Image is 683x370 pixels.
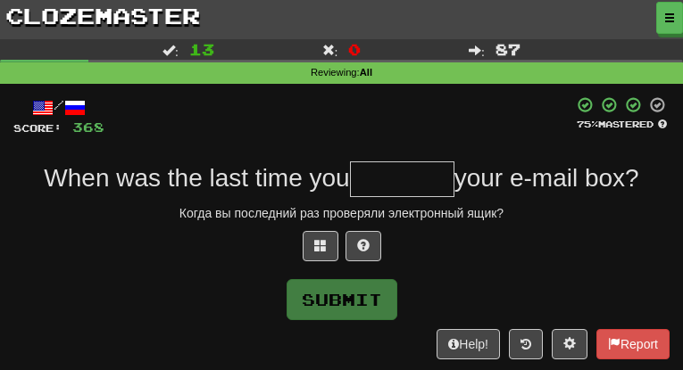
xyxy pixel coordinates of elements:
[322,44,338,56] span: :
[189,40,214,58] span: 13
[346,231,381,261] button: Single letter hint - you only get 1 per sentence and score half the points! alt+h
[13,122,62,134] span: Score:
[469,44,485,56] span: :
[509,329,543,359] button: Round history (alt+y)
[13,204,670,222] div: Когда вы последний раз проверяли электронный ящик?
[577,119,598,129] span: 75 %
[162,44,179,56] span: :
[360,67,372,78] strong: All
[573,118,670,130] div: Mastered
[348,40,361,58] span: 0
[454,164,639,192] span: your e-mail box?
[303,231,338,261] button: Switch sentence to multiple choice alt+p
[596,329,670,359] button: Report
[287,279,397,320] button: Submit
[44,164,349,192] span: When was the last time you
[13,96,104,119] div: /
[496,40,521,58] span: 87
[437,329,500,359] button: Help!
[72,119,104,135] span: 368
